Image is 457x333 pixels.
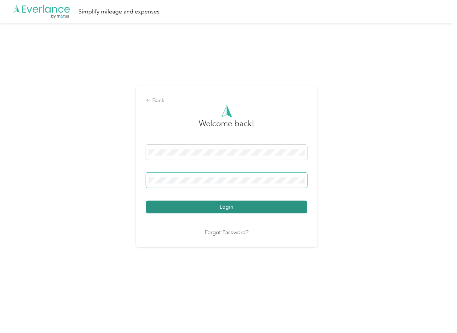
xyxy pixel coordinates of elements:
[146,96,307,105] div: Back
[78,7,159,16] div: Simplify mileage and expenses
[199,117,255,137] h3: greeting
[416,292,457,333] iframe: Everlance-gr Chat Button Frame
[146,201,307,213] button: Login
[205,229,248,237] a: Forgot Password?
